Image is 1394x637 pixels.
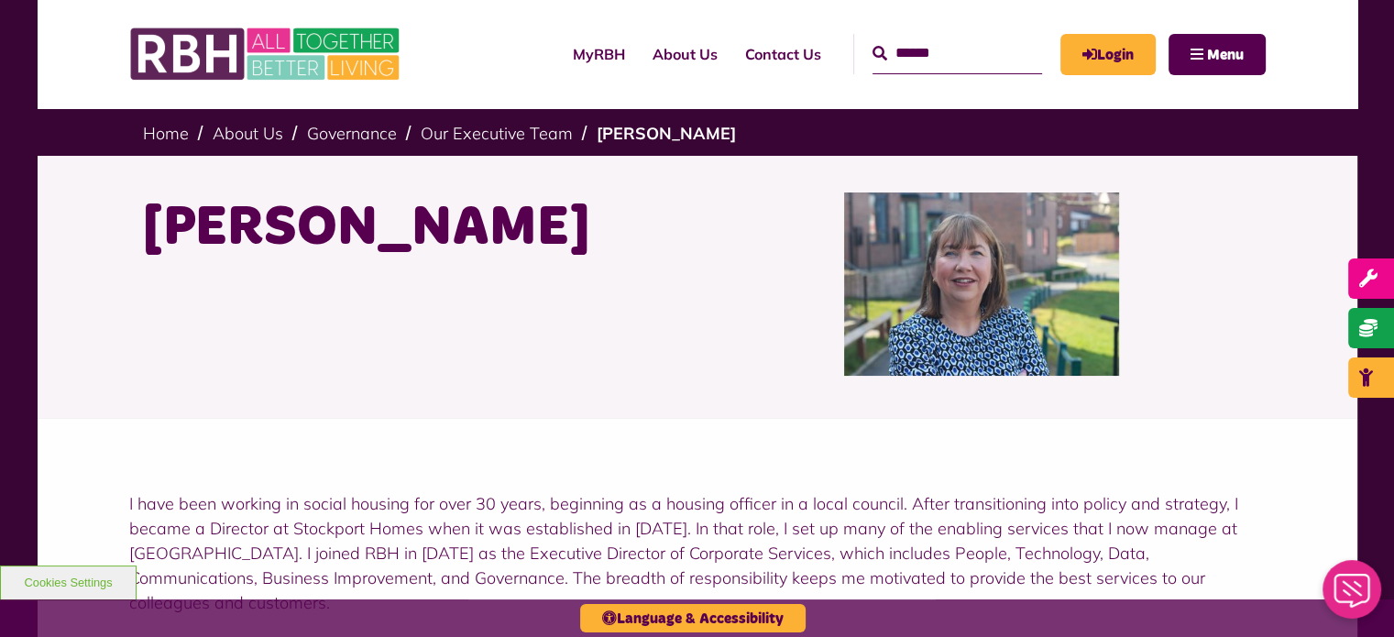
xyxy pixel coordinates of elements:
a: About Us [213,123,283,144]
button: Language & Accessibility [580,604,806,632]
a: MyRBH [1060,34,1156,75]
button: Navigation [1169,34,1266,75]
a: [PERSON_NAME] [597,123,736,144]
a: Home [143,123,189,144]
input: Search [873,34,1042,73]
h1: [PERSON_NAME] [143,192,684,264]
img: RBH [129,18,404,90]
a: About Us [639,29,731,79]
p: I have been working in social housing for over 30 years, beginning as a housing officer in a loca... [129,491,1266,615]
img: Sandra Coleing (1) [844,192,1119,376]
a: MyRBH [559,29,639,79]
iframe: Netcall Web Assistant for live chat [1312,555,1394,637]
a: Our Executive Team [421,123,573,144]
a: Contact Us [731,29,835,79]
span: Menu [1207,48,1244,62]
a: Governance [307,123,397,144]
